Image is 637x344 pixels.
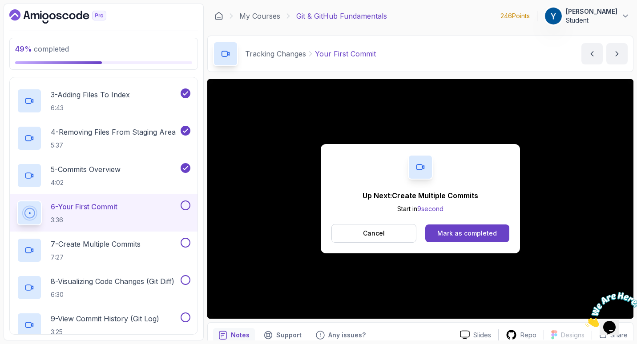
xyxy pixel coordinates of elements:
[473,331,491,340] p: Slides
[276,331,302,340] p: Support
[363,190,478,201] p: Up Next: Create Multiple Commits
[4,4,59,39] img: Chat attention grabber
[214,12,223,20] a: Dashboard
[581,43,603,64] button: previous content
[545,8,562,24] img: user profile image
[258,328,307,342] button: Support button
[51,164,121,175] p: 5 - Commits Overview
[51,201,117,212] p: 6 - Your First Commit
[9,9,127,24] a: Dashboard
[51,216,117,224] p: 3:36
[425,224,509,242] button: Mark as completed
[17,88,190,113] button: 3-Adding Files To Index6:43
[207,79,633,319] iframe: 6 - Your First Commit
[239,11,280,21] a: My Courses
[17,163,190,188] button: 5-Commits Overview4:02
[437,229,497,238] div: Mark as completed
[500,12,530,20] p: 246 Points
[51,328,159,336] p: 3:25
[51,239,141,249] p: 7 - Create Multiple Commits
[296,11,387,21] p: Git & GitHub Fundamentals
[363,229,385,238] p: Cancel
[51,141,176,150] p: 5:37
[51,178,121,187] p: 4:02
[245,48,306,59] p: Tracking Changes
[17,200,190,225] button: 6-Your First Commit3:36
[544,7,630,25] button: user profile image[PERSON_NAME]Student
[566,16,617,25] p: Student
[17,275,190,300] button: 8-Visualizing Code Changes (Git Diff)6:30
[561,331,585,340] p: Designs
[51,276,174,287] p: 8 - Visualizing Code Changes (Git Diff)
[17,126,190,151] button: 4-Removing Files From Staging Area5:37
[51,290,174,299] p: 6:30
[310,328,371,342] button: Feedback button
[17,238,190,263] button: 7-Create Multiple Commits7:27
[51,253,141,262] p: 7:27
[17,312,190,337] button: 9-View Commit History (Git Log)3:25
[363,204,478,213] p: Start in
[520,331,536,340] p: Repo
[315,48,376,59] p: Your First Commit
[328,331,366,340] p: Any issues?
[499,329,544,340] a: Repo
[606,43,628,64] button: next content
[566,7,617,16] p: [PERSON_NAME]
[453,330,498,340] a: Slides
[51,89,130,100] p: 3 - Adding Files To Index
[51,127,176,137] p: 4 - Removing Files From Staging Area
[4,4,7,11] span: 1
[331,224,416,243] button: Cancel
[231,331,250,340] p: Notes
[417,205,443,212] span: 9 second
[582,288,637,331] iframe: chat widget
[592,331,628,340] button: Share
[15,44,69,53] span: completed
[51,104,130,112] p: 6:43
[213,328,255,342] button: notes button
[51,313,159,324] p: 9 - View Commit History (Git Log)
[15,44,32,53] span: 49 %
